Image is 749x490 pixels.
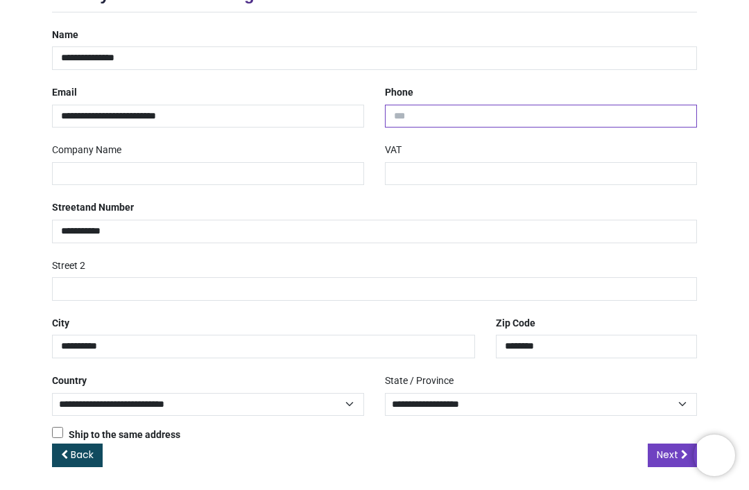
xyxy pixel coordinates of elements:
a: Back [52,444,103,467]
label: VAT [385,139,402,162]
iframe: Brevo live chat [694,435,735,476]
label: Ship to the same address [52,427,180,442]
label: Street 2 [52,254,85,278]
label: Name [52,24,78,47]
label: Country [52,369,87,393]
span: Back [71,448,94,462]
label: City [52,312,69,335]
a: Next [648,444,697,467]
label: Company Name [52,139,121,162]
span: and Number [80,202,134,213]
label: Phone [385,81,413,105]
label: State / Province [385,369,454,393]
label: Zip Code [496,312,535,335]
input: Ship to the same address [52,427,63,438]
label: Email [52,81,77,105]
label: Street [52,196,134,220]
span: Next [657,448,678,462]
